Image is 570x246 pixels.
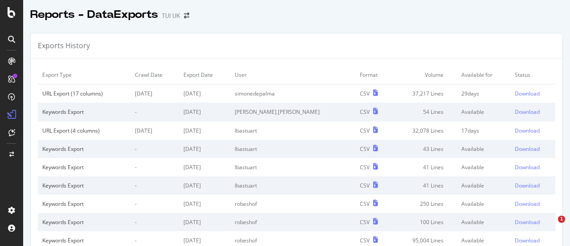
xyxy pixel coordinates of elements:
[179,103,230,121] td: [DATE]
[130,195,179,213] td: -
[42,182,126,189] div: Keywords Export
[540,216,561,237] iframe: Intercom live chat
[230,66,355,84] td: User
[515,200,540,208] div: Download
[461,163,506,171] div: Available
[360,182,370,189] div: CSV
[230,195,355,213] td: robeshof
[42,163,126,171] div: Keywords Export
[230,84,355,103] td: simonedepalma
[130,213,179,231] td: -
[179,66,230,84] td: Export Date
[515,218,551,226] a: Download
[162,11,180,20] div: TUI UK
[179,213,230,231] td: [DATE]
[515,90,540,97] div: Download
[360,108,370,116] div: CSV
[461,182,506,189] div: Available
[130,84,179,103] td: [DATE]
[42,237,126,244] div: Keywords Export
[184,13,189,19] div: arrow-right-arrow-left
[42,145,126,153] div: Keywords Export
[42,200,126,208] div: Keywords Export
[230,158,355,176] td: lbastuart
[515,127,540,134] div: Download
[461,237,506,244] div: Available
[38,66,130,84] td: Export Type
[515,237,551,244] a: Download
[391,84,457,103] td: 37,217 Lines
[230,103,355,121] td: [PERSON_NAME].[PERSON_NAME]
[515,127,551,134] a: Download
[457,66,510,84] td: Available for
[360,200,370,208] div: CSV
[130,121,179,140] td: [DATE]
[391,176,457,195] td: 41 Lines
[391,66,457,84] td: Volume
[230,140,355,158] td: lbastuart
[457,121,510,140] td: 17 days
[179,121,230,140] td: [DATE]
[38,41,90,51] div: Exports History
[130,103,179,121] td: -
[179,158,230,176] td: [DATE]
[30,7,158,22] div: Reports - DataExports
[461,108,506,116] div: Available
[230,176,355,195] td: lbastuart
[179,176,230,195] td: [DATE]
[515,182,551,189] a: Download
[461,218,506,226] div: Available
[130,66,179,84] td: Crawl Date
[230,213,355,231] td: robeshof
[391,158,457,176] td: 41 Lines
[558,216,565,223] span: 1
[515,145,540,153] div: Download
[230,121,355,140] td: lbastuart
[360,90,370,97] div: CSV
[515,200,551,208] a: Download
[391,121,457,140] td: 32,078 Lines
[42,127,126,134] div: URL Export (4 columns)
[360,237,370,244] div: CSV
[515,90,551,97] a: Download
[515,218,540,226] div: Download
[391,195,457,213] td: 250 Lines
[457,84,510,103] td: 29 days
[130,140,179,158] td: -
[515,237,540,244] div: Download
[515,145,551,153] a: Download
[42,90,126,97] div: URL Export (17 columns)
[461,145,506,153] div: Available
[42,218,126,226] div: Keywords Export
[179,195,230,213] td: [DATE]
[130,158,179,176] td: -
[391,103,457,121] td: 54 Lines
[461,200,506,208] div: Available
[515,163,551,171] a: Download
[391,213,457,231] td: 100 Lines
[360,145,370,153] div: CSV
[515,182,540,189] div: Download
[360,163,370,171] div: CSV
[515,108,540,116] div: Download
[391,140,457,158] td: 43 Lines
[360,218,370,226] div: CSV
[130,176,179,195] td: -
[355,66,391,84] td: Format
[179,140,230,158] td: [DATE]
[510,66,555,84] td: Status
[42,108,126,116] div: Keywords Export
[515,108,551,116] a: Download
[179,84,230,103] td: [DATE]
[515,163,540,171] div: Download
[360,127,370,134] div: CSV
